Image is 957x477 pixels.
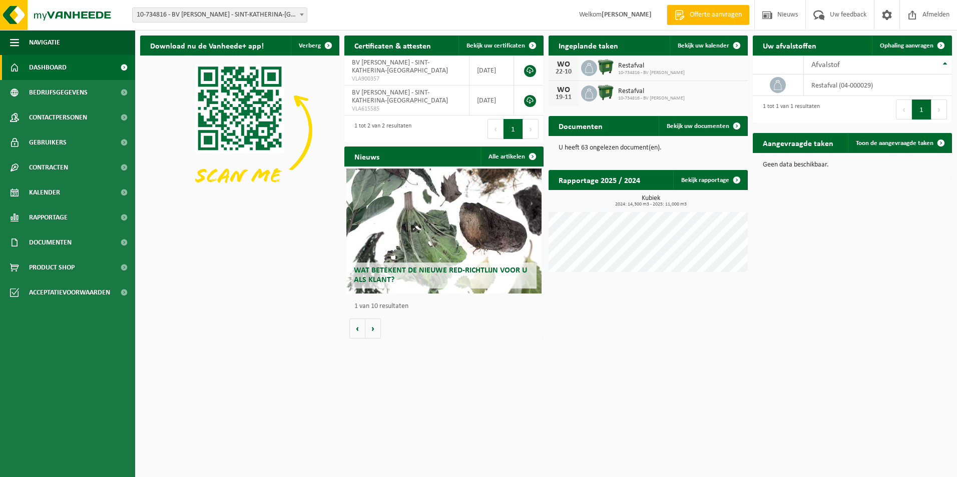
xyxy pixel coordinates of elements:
[667,5,749,25] a: Offerte aanvragen
[29,55,67,80] span: Dashboard
[354,266,527,284] span: Wat betekent de nieuwe RED-richtlijn voor u als klant?
[469,55,514,85] td: [DATE]
[29,280,110,305] span: Acceptatievoorwaarden
[848,133,951,153] a: Toon de aangevraagde taken
[804,74,952,96] td: restafval (04-000029)
[29,155,68,180] span: Contracten
[554,94,574,101] div: 19-11
[670,35,747,55] a: Bekijk uw kalender
[763,161,942,168] p: Geen data beschikbaar.
[488,119,504,139] button: Previous
[344,146,389,166] h2: Nieuws
[618,70,685,76] span: 10-734816 - BV [PERSON_NAME]
[346,168,542,293] a: Wat betekent de nieuwe RED-richtlijn voor u als klant?
[554,195,748,207] h3: Kubiek
[758,98,820,120] div: 1 tot 1 van 1 resultaten
[504,119,523,139] button: 1
[912,99,931,119] button: 1
[140,55,339,205] img: Download de VHEPlus App
[597,84,614,101] img: WB-1100-HPE-GN-01
[659,116,747,136] a: Bekijk uw documenten
[896,99,912,119] button: Previous
[618,95,685,101] span: 10-734816 - BV [PERSON_NAME]
[352,105,461,113] span: VLA615585
[365,318,381,338] button: Volgende
[352,89,448,104] span: BV [PERSON_NAME] - SINT-KATHERINA-[GEOGRAPHIC_DATA]
[549,116,613,135] h2: Documenten
[29,230,72,255] span: Documenten
[29,205,68,230] span: Rapportage
[291,35,338,55] button: Verberg
[29,180,60,205] span: Kalender
[344,35,441,55] h2: Certificaten & attesten
[931,99,947,119] button: Next
[140,35,274,55] h2: Download nu de Vanheede+ app!
[618,62,685,70] span: Restafval
[299,42,321,49] span: Verberg
[29,80,88,105] span: Bedrijfsgegevens
[667,123,729,129] span: Bekijk uw documenten
[352,59,448,74] span: BV [PERSON_NAME] - SINT-KATHERINA-[GEOGRAPHIC_DATA]
[523,119,539,139] button: Next
[856,140,933,146] span: Toon de aangevraagde taken
[349,318,365,338] button: Vorige
[678,42,729,49] span: Bekijk uw kalender
[811,61,840,69] span: Afvalstof
[481,146,543,166] a: Alle artikelen
[549,170,650,189] h2: Rapportage 2025 / 2024
[354,303,539,310] p: 1 van 10 resultaten
[554,202,748,207] span: 2024: 14,300 m3 - 2025: 11,000 m3
[872,35,951,55] a: Ophaling aanvragen
[29,255,75,280] span: Product Shop
[880,42,933,49] span: Ophaling aanvragen
[602,11,652,18] strong: [PERSON_NAME]
[618,87,685,95] span: Restafval
[559,144,738,151] p: U heeft 63 ongelezen document(en).
[352,75,461,83] span: VLA900357
[133,8,307,22] span: 10-734816 - BV CARION JOERI - SINT-KATHERINA-LOMBEEK
[349,118,411,140] div: 1 tot 2 van 2 resultaten
[458,35,543,55] a: Bekijk uw certificaten
[29,30,60,55] span: Navigatie
[549,35,628,55] h2: Ingeplande taken
[554,60,574,68] div: WO
[753,35,826,55] h2: Uw afvalstoffen
[554,86,574,94] div: WO
[29,130,67,155] span: Gebruikers
[687,10,744,20] span: Offerte aanvragen
[597,58,614,75] img: WB-1100-HPE-GN-01
[554,68,574,75] div: 22-10
[753,133,843,152] h2: Aangevraagde taken
[132,7,307,22] span: 10-734816 - BV CARION JOERI - SINT-KATHERINA-LOMBEEK
[469,85,514,115] td: [DATE]
[466,42,525,49] span: Bekijk uw certificaten
[673,170,747,190] a: Bekijk rapportage
[29,105,87,130] span: Contactpersonen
